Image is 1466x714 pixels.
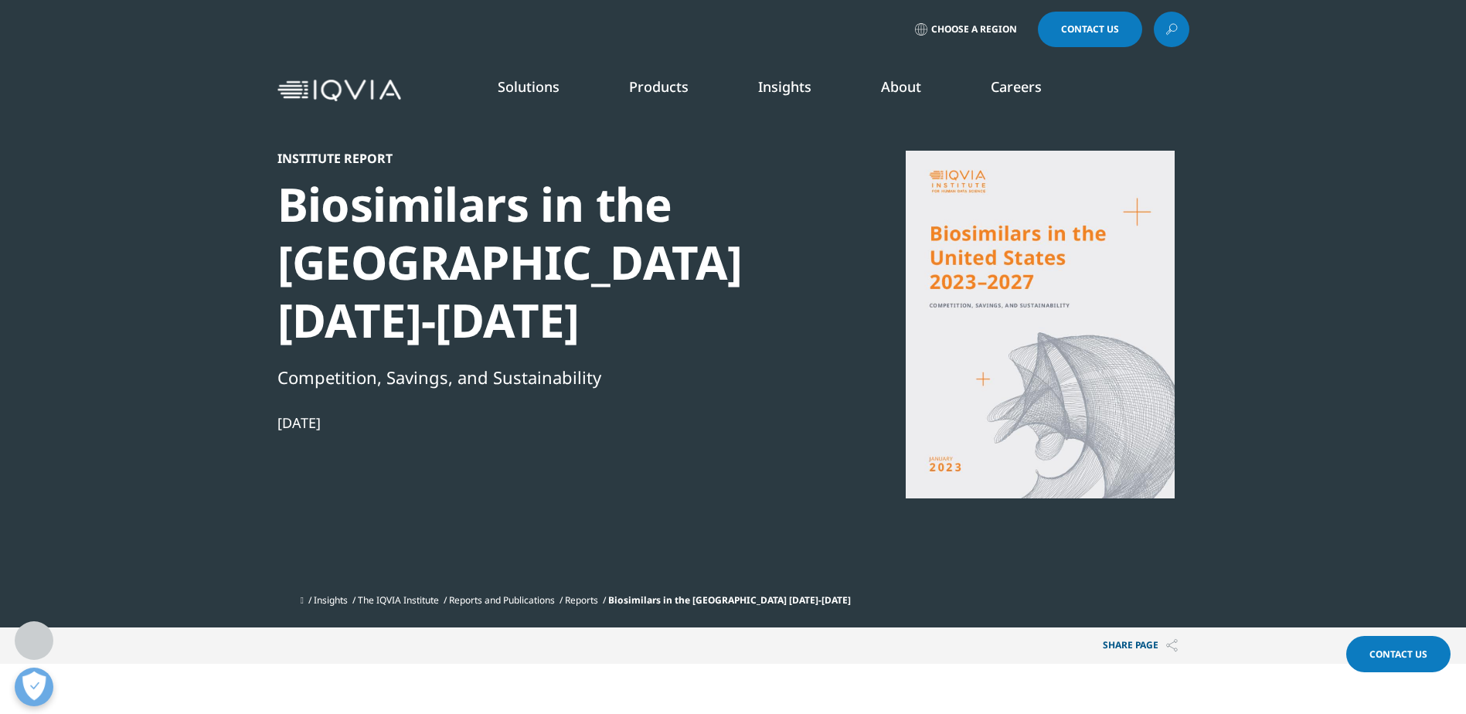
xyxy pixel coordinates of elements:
[277,413,808,432] div: [DATE]
[358,593,439,607] a: The IQVIA Institute
[407,54,1189,127] nav: Primary
[991,77,1042,96] a: Careers
[1091,627,1189,664] p: Share PAGE
[758,77,811,96] a: Insights
[449,593,555,607] a: Reports and Publications
[1038,12,1142,47] a: Contact Us
[1369,648,1427,661] span: Contact Us
[1091,627,1189,664] button: Share PAGEShare PAGE
[277,151,808,166] div: Institute Report
[314,593,348,607] a: Insights
[629,77,689,96] a: Products
[277,364,808,390] div: Competition, Savings, and Sustainability
[931,23,1017,36] span: Choose a Region
[15,668,53,706] button: Open Preferences
[881,77,921,96] a: About
[277,80,401,102] img: IQVIA Healthcare Information Technology and Pharma Clinical Research Company
[1346,636,1451,672] a: Contact Us
[608,593,851,607] span: Biosimilars in the [GEOGRAPHIC_DATA] [DATE]-[DATE]
[1061,25,1119,34] span: Contact Us
[277,175,808,349] div: Biosimilars in the [GEOGRAPHIC_DATA] [DATE]-[DATE]
[498,77,560,96] a: Solutions
[565,593,598,607] a: Reports
[1166,639,1178,652] img: Share PAGE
